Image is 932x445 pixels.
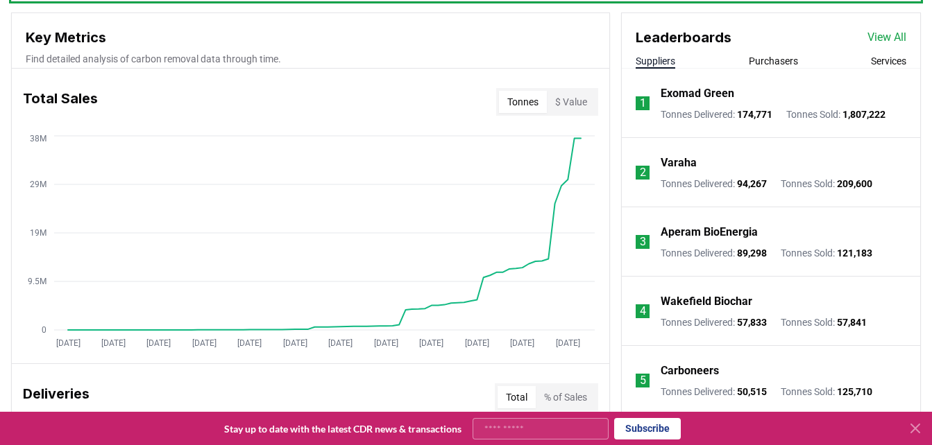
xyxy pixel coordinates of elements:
[661,363,719,379] a: Carboneers
[146,338,171,348] tspan: [DATE]
[837,178,872,189] span: 209,600
[192,338,217,348] tspan: [DATE]
[786,107,886,121] p: Tonnes Sold :
[23,88,98,116] h3: Total Sales
[26,27,595,48] h3: Key Metrics
[30,180,46,189] tspan: 29M
[28,277,46,286] tspan: 9.5M
[499,91,547,113] button: Tonnes
[636,27,731,48] h3: Leaderboards
[661,155,697,171] a: Varaha
[283,338,307,348] tspan: [DATE]
[636,54,675,68] button: Suppliers
[465,338,489,348] tspan: [DATE]
[842,109,886,120] span: 1,807,222
[837,247,872,259] span: 121,183
[781,177,872,191] p: Tonnes Sold :
[26,52,595,66] p: Find detailed analysis of carbon removal data through time.
[419,338,443,348] tspan: [DATE]
[737,386,767,397] span: 50,515
[30,228,46,238] tspan: 19M
[737,178,767,189] span: 94,267
[737,317,767,328] span: 57,833
[871,54,906,68] button: Services
[661,224,758,241] a: Aperam BioEnergia
[661,177,767,191] p: Tonnes Delivered :
[781,385,872,399] p: Tonnes Sold :
[640,95,646,112] p: 1
[749,54,798,68] button: Purchasers
[837,317,867,328] span: 57,841
[640,303,646,320] p: 4
[237,338,262,348] tspan: [DATE]
[23,383,90,411] h3: Deliveries
[661,246,767,260] p: Tonnes Delivered :
[737,109,772,120] span: 174,771
[640,234,646,250] p: 3
[498,386,536,408] button: Total
[661,315,767,329] p: Tonnes Delivered :
[556,338,580,348] tspan: [DATE]
[547,91,595,113] button: $ Value
[56,338,81,348] tspan: [DATE]
[328,338,353,348] tspan: [DATE]
[781,246,872,260] p: Tonnes Sold :
[536,386,595,408] button: % of Sales
[867,29,906,46] a: View All
[374,338,398,348] tspan: [DATE]
[640,164,646,181] p: 2
[661,385,767,399] p: Tonnes Delivered :
[661,293,752,310] a: Wakefield Biochar
[101,338,126,348] tspan: [DATE]
[661,85,734,102] a: Exomad Green
[42,325,46,335] tspan: 0
[661,107,772,121] p: Tonnes Delivered :
[837,386,872,397] span: 125,710
[781,315,867,329] p: Tonnes Sold :
[30,134,46,143] tspan: 38M
[510,338,534,348] tspan: [DATE]
[737,247,767,259] span: 89,298
[640,372,646,389] p: 5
